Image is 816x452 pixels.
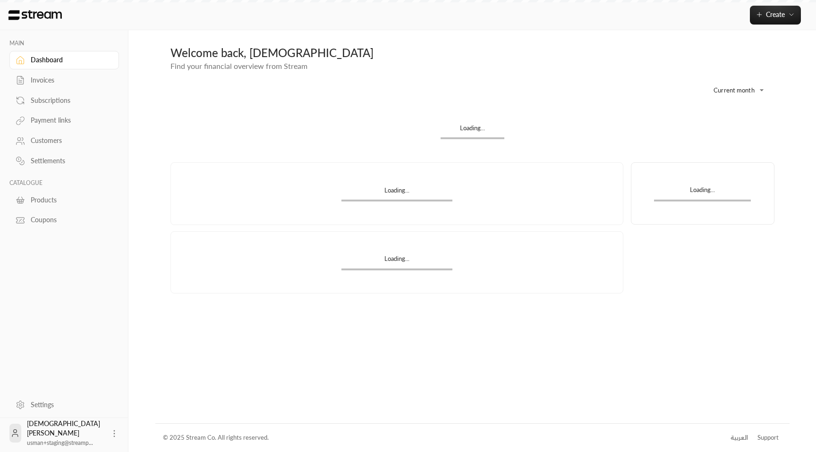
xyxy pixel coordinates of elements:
img: Logo [8,10,63,20]
div: Loading... [341,186,452,200]
a: Settlements [9,152,119,170]
div: Welcome back, [DEMOGRAPHIC_DATA] [170,45,774,60]
div: [DEMOGRAPHIC_DATA][PERSON_NAME] [27,419,104,447]
span: usman+staging@streamp... [27,439,93,446]
a: Support [754,429,782,446]
div: Current month [699,78,770,102]
a: Subscriptions [9,91,119,109]
a: Customers [9,132,119,150]
a: Settings [9,395,119,414]
div: Settings [31,400,107,410]
a: Coupons [9,211,119,229]
div: Loading... [441,124,504,137]
div: Customers [31,136,107,145]
div: Invoices [31,75,107,85]
div: Products [31,195,107,205]
p: CATALOGUE [9,179,119,187]
a: Dashboard [9,51,119,69]
span: Create [766,10,785,18]
a: Products [9,191,119,209]
p: MAIN [9,40,119,47]
button: Create [750,6,801,25]
div: العربية [731,433,748,443]
div: © 2025 Stream Co. All rights reserved. [163,433,269,443]
div: Loading... [654,185,751,199]
span: Find your financial overview from Stream [170,61,307,70]
a: Payment links [9,111,119,130]
a: Invoices [9,71,119,90]
div: Coupons [31,215,107,225]
div: Dashboard [31,55,107,65]
div: Subscriptions [31,96,107,105]
div: Loading... [341,254,452,268]
div: Settlements [31,156,107,166]
div: Payment links [31,116,107,125]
